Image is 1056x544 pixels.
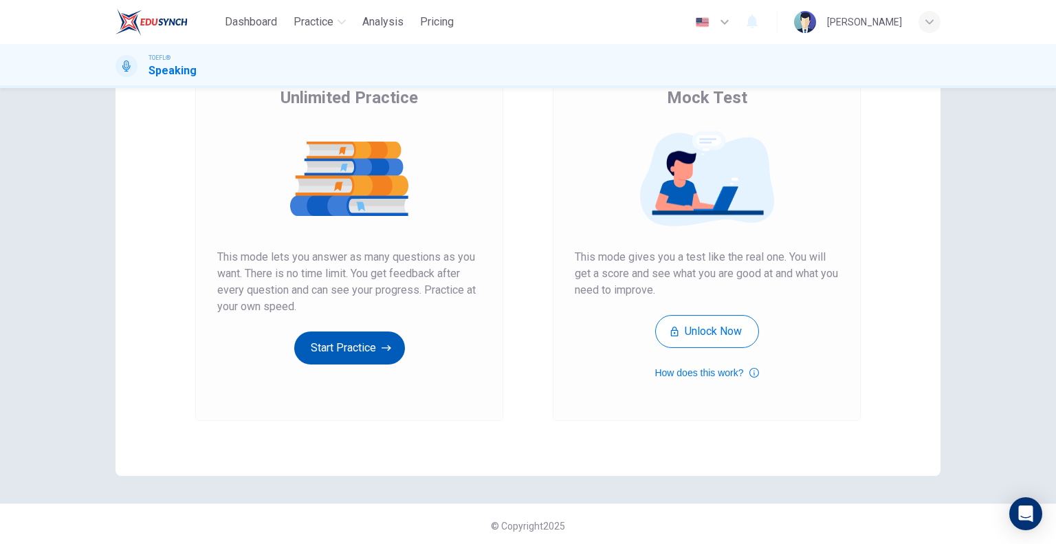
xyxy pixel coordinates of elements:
[654,365,758,381] button: How does this work?
[115,8,188,36] img: EduSynch logo
[148,53,170,63] span: TOEFL®
[694,17,711,28] img: en
[415,10,459,34] button: Pricing
[794,11,816,33] img: Profile picture
[225,14,277,30] span: Dashboard
[667,87,747,109] span: Mock Test
[1009,497,1042,530] div: Open Intercom Messenger
[575,249,839,298] span: This mode gives you a test like the real one. You will get a score and see what you are good at a...
[420,14,454,30] span: Pricing
[217,249,481,315] span: This mode lets you answer as many questions as you want. There is no time limit. You get feedback...
[288,10,351,34] button: Practice
[115,8,219,36] a: EduSynch logo
[280,87,418,109] span: Unlimited Practice
[357,10,409,34] button: Analysis
[219,10,283,34] button: Dashboard
[491,521,565,532] span: © Copyright 2025
[655,315,759,348] button: Unlock Now
[148,63,197,79] h1: Speaking
[294,14,333,30] span: Practice
[827,14,902,30] div: [PERSON_NAME]
[294,331,405,365] button: Start Practice
[362,14,404,30] span: Analysis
